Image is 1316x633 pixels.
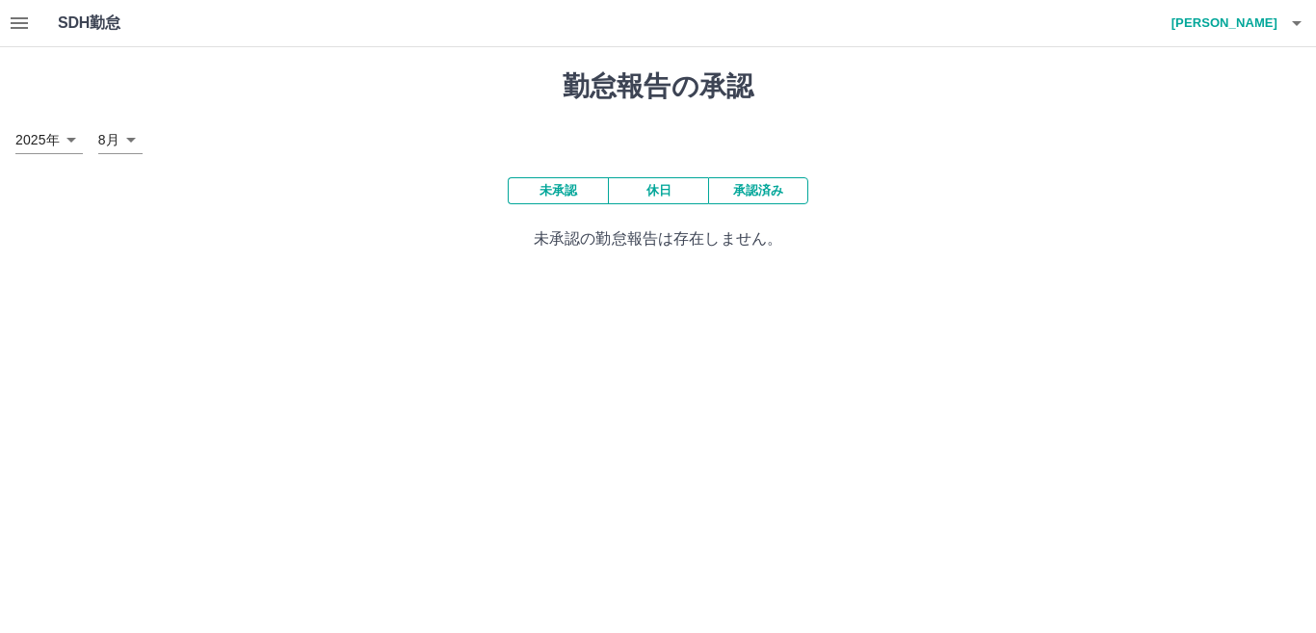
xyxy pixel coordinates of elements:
button: 未承認 [508,177,608,204]
button: 休日 [608,177,708,204]
h1: 勤怠報告の承認 [15,70,1301,103]
p: 未承認の勤怠報告は存在しません。 [15,227,1301,251]
div: 2025年 [15,126,83,154]
button: 承認済み [708,177,808,204]
div: 8月 [98,126,143,154]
